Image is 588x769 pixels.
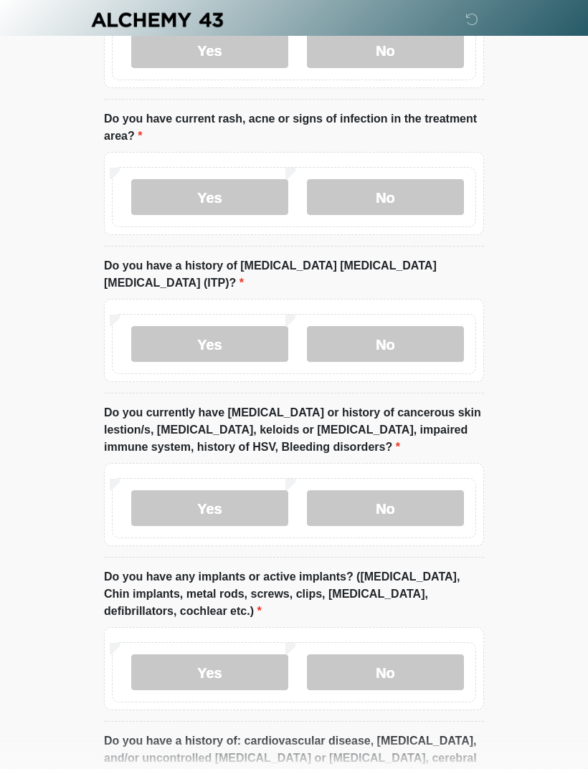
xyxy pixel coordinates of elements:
label: No [307,326,464,362]
label: Yes [131,326,288,362]
label: No [307,32,464,68]
label: Yes [131,654,288,690]
label: Yes [131,179,288,215]
label: No [307,179,464,215]
label: No [307,490,464,526]
label: Yes [131,490,288,526]
label: Do you currently have [MEDICAL_DATA] or history of cancerous skin lestion/s, [MEDICAL_DATA], kelo... [104,404,484,456]
img: Alchemy 43 Logo [90,11,224,29]
label: Do you have any implants or active implants? ([MEDICAL_DATA], Chin implants, metal rods, screws, ... [104,568,484,620]
label: Do you have current rash, acne or signs of infection in the treatment area? [104,110,484,145]
label: Yes [131,32,288,68]
label: Do you have a history of [MEDICAL_DATA] [MEDICAL_DATA] [MEDICAL_DATA] (ITP)? [104,257,484,292]
label: No [307,654,464,690]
